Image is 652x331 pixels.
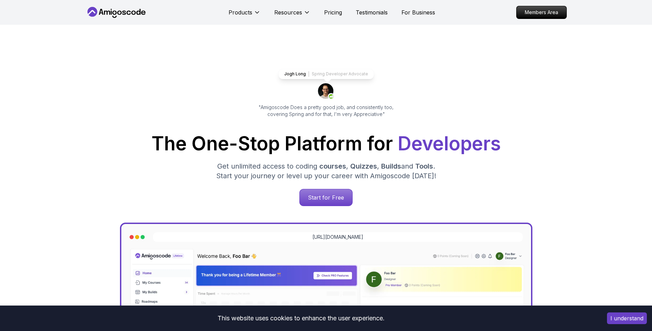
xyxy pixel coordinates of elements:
[5,311,597,326] div: This website uses cookies to enhance the user experience.
[274,8,310,22] button: Resources
[312,71,368,77] p: Spring Developer Advocate
[607,312,647,324] button: Accept cookies
[211,161,442,181] p: Get unlimited access to coding , , and . Start your journey or level up your career with Amigosco...
[299,189,353,206] a: Start for Free
[356,8,388,17] a: Testimonials
[381,162,401,170] span: Builds
[249,104,403,118] p: "Amigoscode Does a pretty good job, and consistently too, covering Spring and for that, I'm very ...
[398,132,501,155] span: Developers
[318,83,334,100] img: josh long
[300,189,352,206] p: Start for Free
[319,162,346,170] span: courses
[284,71,306,77] p: Jogh Long
[324,8,342,17] a: Pricing
[274,8,302,17] p: Resources
[229,8,261,22] button: Products
[401,8,435,17] a: For Business
[415,162,433,170] span: Tools
[91,134,561,153] h1: The One-Stop Platform for
[517,6,566,19] p: Members Area
[229,8,252,17] p: Products
[516,6,567,19] a: Members Area
[350,162,377,170] span: Quizzes
[312,234,363,241] a: [URL][DOMAIN_NAME]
